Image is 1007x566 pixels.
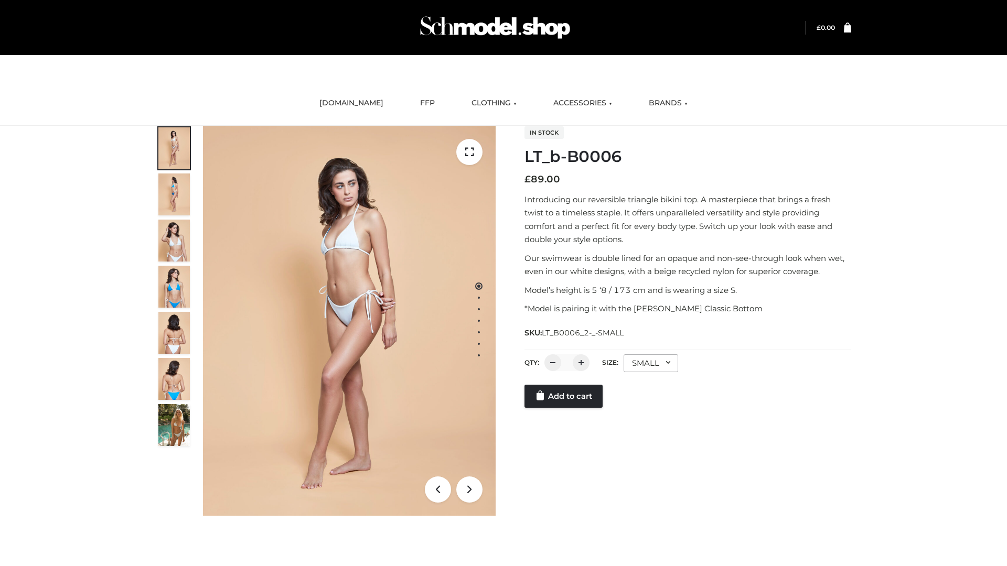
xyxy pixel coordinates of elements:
img: ArielClassicBikiniTop_CloudNine_AzureSky_OW114ECO_4-scaled.jpg [158,266,190,308]
span: £ [817,24,821,31]
img: ArielClassicBikiniTop_CloudNine_AzureSky_OW114ECO_8-scaled.jpg [158,358,190,400]
a: ACCESSORIES [545,92,620,115]
h1: LT_b-B0006 [524,147,851,166]
a: £0.00 [817,24,835,31]
a: BRANDS [641,92,695,115]
bdi: 89.00 [524,173,560,185]
p: Our swimwear is double lined for an opaque and non-see-through look when wet, even in our white d... [524,252,851,278]
img: ArielClassicBikiniTop_CloudNine_AzureSky_OW114ECO_1 [203,126,496,516]
img: Arieltop_CloudNine_AzureSky2.jpg [158,404,190,446]
p: Introducing our reversible triangle bikini top. A masterpiece that brings a fresh twist to a time... [524,193,851,246]
span: SKU: [524,326,625,339]
a: [DOMAIN_NAME] [312,92,391,115]
img: ArielClassicBikiniTop_CloudNine_AzureSky_OW114ECO_2-scaled.jpg [158,173,190,215]
img: ArielClassicBikiniTop_CloudNine_AzureSky_OW114ECO_1-scaled.jpg [158,127,190,169]
p: *Model is pairing it with the [PERSON_NAME] Classic Bottom [524,302,851,315]
p: Model’s height is 5 ‘8 / 173 cm and is wearing a size S. [524,284,851,297]
label: QTY: [524,358,539,366]
bdi: 0.00 [817,24,835,31]
span: LT_B0006_2-_-SMALL [542,328,624,338]
span: In stock [524,126,564,139]
a: FFP [412,92,443,115]
div: SMALL [624,354,678,372]
img: ArielClassicBikiniTop_CloudNine_AzureSky_OW114ECO_3-scaled.jpg [158,220,190,262]
a: CLOTHING [464,92,524,115]
label: Size: [602,358,618,366]
img: Schmodel Admin 964 [416,7,574,48]
img: ArielClassicBikiniTop_CloudNine_AzureSky_OW114ECO_7-scaled.jpg [158,312,190,354]
span: £ [524,173,531,185]
a: Add to cart [524,385,603,408]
